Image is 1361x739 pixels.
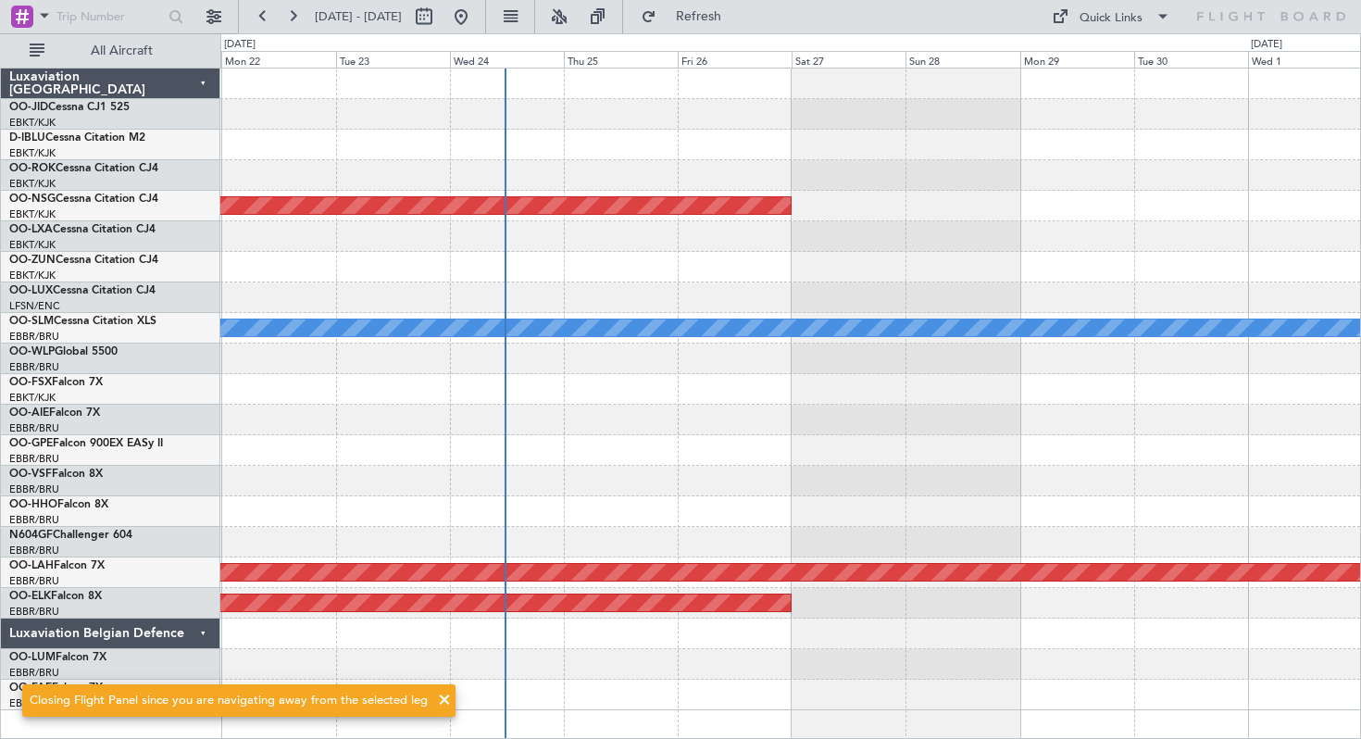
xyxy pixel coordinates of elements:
a: EBKT/KJK [9,177,56,191]
a: EBBR/BRU [9,330,59,344]
div: Thu 25 [564,51,678,68]
div: Sun 28 [905,51,1019,68]
a: OO-GPEFalcon 900EX EASy II [9,438,163,449]
span: OO-ZUN [9,255,56,266]
a: OO-ELKFalcon 8X [9,591,102,602]
div: [DATE] [224,37,256,53]
span: OO-SLM [9,316,54,327]
span: OO-LUM [9,652,56,663]
a: OO-VSFFalcon 8X [9,469,103,480]
span: OO-FSX [9,377,52,388]
a: LFSN/ENC [9,299,60,313]
a: OO-AIEFalcon 7X [9,407,100,419]
span: OO-VSF [9,469,52,480]
span: OO-LXA [9,224,53,235]
button: Quick Links [1043,2,1180,31]
span: OO-GPE [9,438,53,449]
a: EBKT/KJK [9,391,56,405]
a: OO-LXACessna Citation CJ4 [9,224,156,235]
a: OO-SLMCessna Citation XLS [9,316,156,327]
span: OO-HHO [9,499,57,510]
a: EBKT/KJK [9,269,56,282]
div: Quick Links [1080,9,1142,28]
a: EBKT/KJK [9,146,56,160]
button: All Aircraft [20,36,201,66]
a: EBBR/BRU [9,513,59,527]
div: Fri 26 [678,51,792,68]
a: OO-FSXFalcon 7X [9,377,103,388]
div: Sat 27 [792,51,905,68]
a: EBBR/BRU [9,605,59,619]
a: OO-WLPGlobal 5500 [9,346,118,357]
input: Trip Number [56,3,163,31]
a: OO-LUMFalcon 7X [9,652,106,663]
div: [DATE] [1251,37,1282,53]
span: Refresh [660,10,738,23]
span: OO-NSG [9,194,56,205]
a: N604GFChallenger 604 [9,530,132,541]
a: EBKT/KJK [9,116,56,130]
span: N604GF [9,530,53,541]
a: OO-HHOFalcon 8X [9,499,108,510]
a: EBBR/BRU [9,574,59,588]
a: OO-ZUNCessna Citation CJ4 [9,255,158,266]
div: Mon 29 [1020,51,1134,68]
div: Closing Flight Panel since you are navigating away from the selected leg [30,692,428,710]
span: OO-JID [9,102,48,113]
a: OO-LUXCessna Citation CJ4 [9,285,156,296]
span: OO-WLP [9,346,55,357]
a: D-IBLUCessna Citation M2 [9,132,145,144]
a: OO-NSGCessna Citation CJ4 [9,194,158,205]
a: OO-ROKCessna Citation CJ4 [9,163,158,174]
a: EBBR/BRU [9,482,59,496]
div: Tue 30 [1134,51,1248,68]
a: OO-JIDCessna CJ1 525 [9,102,130,113]
a: EBKT/KJK [9,238,56,252]
span: OO-AIE [9,407,49,419]
span: All Aircraft [48,44,195,57]
div: Wed 24 [450,51,564,68]
a: OO-LAHFalcon 7X [9,560,105,571]
div: Tue 23 [336,51,450,68]
span: OO-ROK [9,163,56,174]
div: Mon 22 [221,51,335,68]
span: OO-LAH [9,560,54,571]
span: OO-LUX [9,285,53,296]
a: EBBR/BRU [9,452,59,466]
a: EBBR/BRU [9,421,59,435]
a: EBBR/BRU [9,544,59,557]
a: EBKT/KJK [9,207,56,221]
span: [DATE] - [DATE] [315,8,402,25]
button: Refresh [632,2,743,31]
a: EBBR/BRU [9,360,59,374]
span: OO-ELK [9,591,51,602]
span: D-IBLU [9,132,45,144]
